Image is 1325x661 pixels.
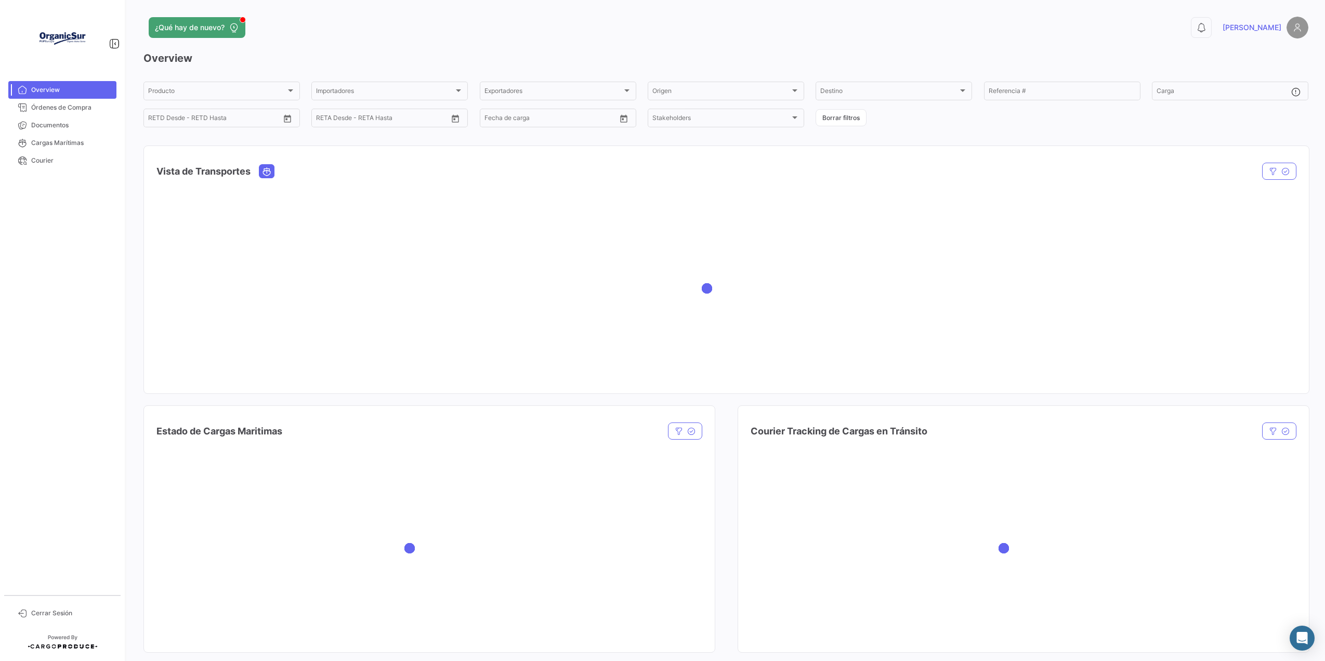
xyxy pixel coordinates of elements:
[155,22,225,33] span: ¿Qué hay de nuevo?
[149,17,245,38] button: ¿Qué hay de nuevo?
[816,109,867,126] button: Borrar filtros
[31,103,112,112] span: Órdenes de Compra
[342,116,405,123] input: Hasta
[259,165,274,178] button: Ocean
[616,111,632,126] button: Open calendar
[174,116,238,123] input: Hasta
[31,138,112,148] span: Cargas Marítimas
[8,81,116,99] a: Overview
[148,116,167,123] input: Desde
[751,424,927,439] h4: Courier Tracking de Cargas en Tránsito
[280,111,295,126] button: Open calendar
[31,609,112,618] span: Cerrar Sesión
[156,164,251,179] h4: Vista de Transportes
[652,116,790,123] span: Stakeholders
[448,111,463,126] button: Open calendar
[8,99,116,116] a: Órdenes de Compra
[1287,17,1308,38] img: placeholder-user.png
[148,89,286,96] span: Producto
[484,89,622,96] span: Exportadores
[143,51,1308,65] h3: Overview
[8,116,116,134] a: Documentos
[8,152,116,169] a: Courier
[316,89,454,96] span: Importadores
[1290,626,1315,651] div: Abrir Intercom Messenger
[1223,22,1281,33] span: [PERSON_NAME]
[31,156,112,165] span: Courier
[8,134,116,152] a: Cargas Marítimas
[31,85,112,95] span: Overview
[31,121,112,130] span: Documentos
[36,12,88,64] img: Logo+OrganicSur.png
[156,424,282,439] h4: Estado de Cargas Maritimas
[484,116,503,123] input: Desde
[820,89,958,96] span: Destino
[652,89,790,96] span: Origen
[510,116,574,123] input: Hasta
[316,116,335,123] input: Desde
